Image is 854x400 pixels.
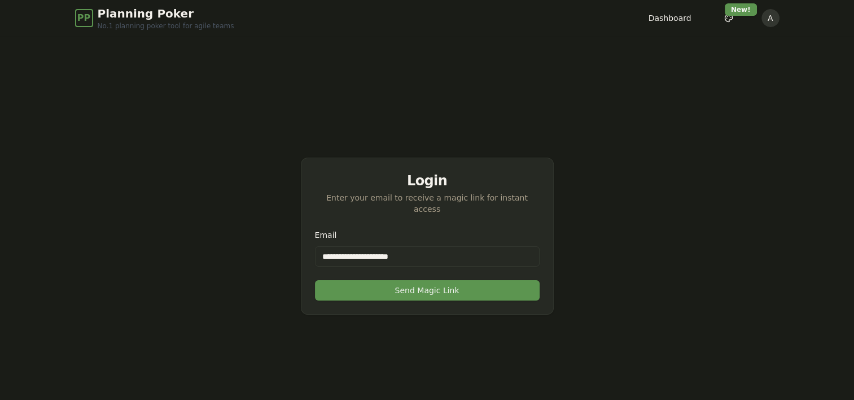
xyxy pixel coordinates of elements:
div: New! [725,3,757,16]
span: PP [77,11,90,25]
a: Dashboard [649,12,691,24]
button: Send Magic Link [315,280,540,301]
div: Enter your email to receive a magic link for instant access [315,192,540,215]
span: Planning Poker [98,6,234,21]
button: New! [719,8,739,28]
span: No.1 planning poker tool for agile teams [98,21,234,31]
div: Login [315,172,540,190]
label: Email [315,231,337,240]
button: A [761,9,779,27]
a: PPPlanning PokerNo.1 planning poker tool for agile teams [75,6,234,31]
